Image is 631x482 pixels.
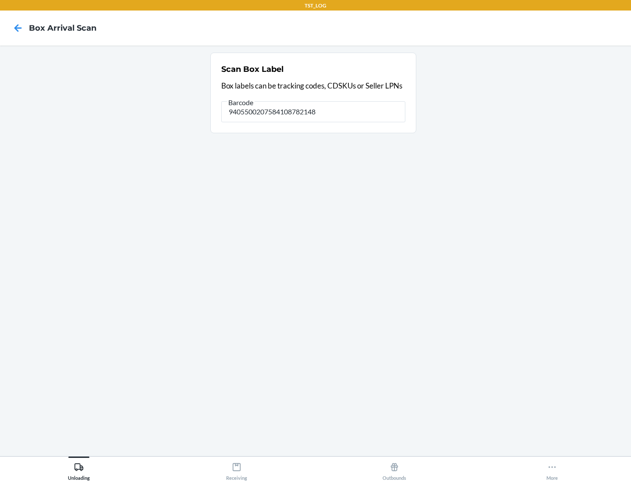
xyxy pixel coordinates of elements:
[305,2,326,10] p: TST_LOG
[546,459,558,481] div: More
[221,64,284,75] h2: Scan Box Label
[383,459,406,481] div: Outbounds
[221,101,405,122] input: Barcode
[473,457,631,481] button: More
[68,459,90,481] div: Unloading
[158,457,315,481] button: Receiving
[227,98,255,107] span: Barcode
[221,80,405,92] p: Box labels can be tracking codes, CDSKUs or Seller LPNs
[29,22,96,34] h4: Box Arrival Scan
[315,457,473,481] button: Outbounds
[226,459,247,481] div: Receiving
